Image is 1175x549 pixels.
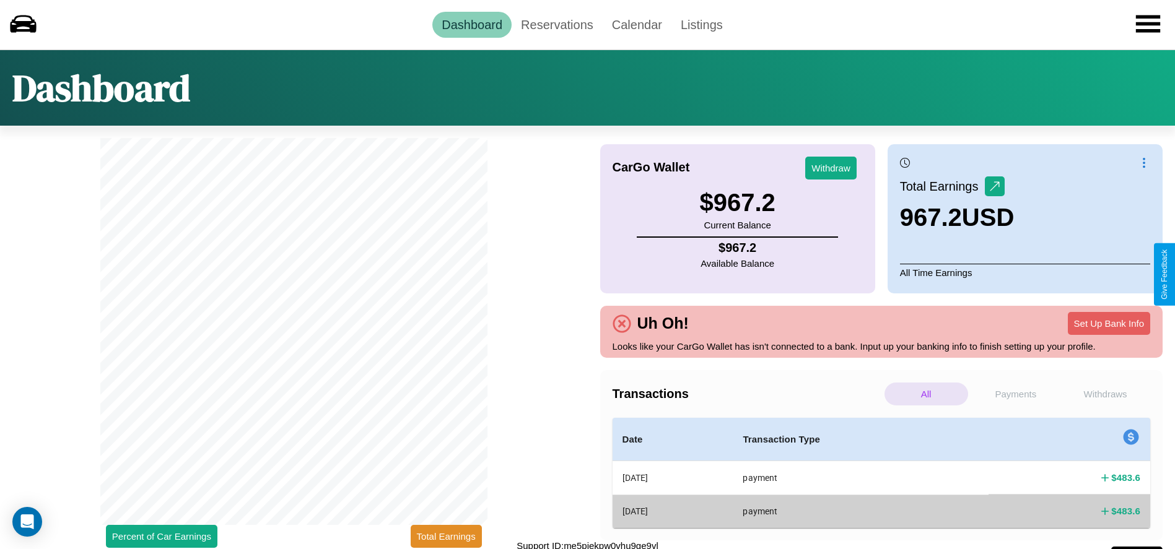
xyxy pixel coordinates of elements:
[622,432,723,447] h4: Date
[701,255,774,272] p: Available Balance
[631,314,695,332] h4: Uh Oh!
[613,338,1151,355] p: Looks like your CarGo Wallet has isn't connected to a bank. Input up your banking info to finish ...
[885,383,968,405] p: All
[1111,471,1140,484] h4: $ 483.6
[733,495,989,527] th: payment
[613,387,881,401] h4: Transactions
[1068,312,1150,335] button: Set Up Bank Info
[12,507,42,537] div: Open Intercom Messenger
[1111,504,1140,517] h4: $ 483.6
[432,12,512,38] a: Dashboard
[699,217,775,233] p: Current Balance
[701,241,774,255] h4: $ 967.2
[613,160,690,175] h4: CarGo Wallet
[1064,383,1147,405] p: Withdraws
[699,189,775,217] h3: $ 967.2
[1160,249,1169,300] div: Give Feedback
[733,461,989,495] th: payment
[900,175,985,197] p: Total Earnings
[805,157,857,179] button: Withdraw
[671,12,732,38] a: Listings
[743,432,979,447] h4: Transaction Type
[974,383,1058,405] p: Payments
[512,12,603,38] a: Reservations
[106,525,217,548] button: Percent of Car Earnings
[900,204,1015,231] h3: 967.2 USD
[12,63,190,113] h1: Dashboard
[603,12,671,38] a: Calendar
[411,525,482,548] button: Total Earnings
[900,264,1150,281] p: All Time Earnings
[613,461,733,495] th: [DATE]
[613,418,1151,528] table: simple table
[613,495,733,527] th: [DATE]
